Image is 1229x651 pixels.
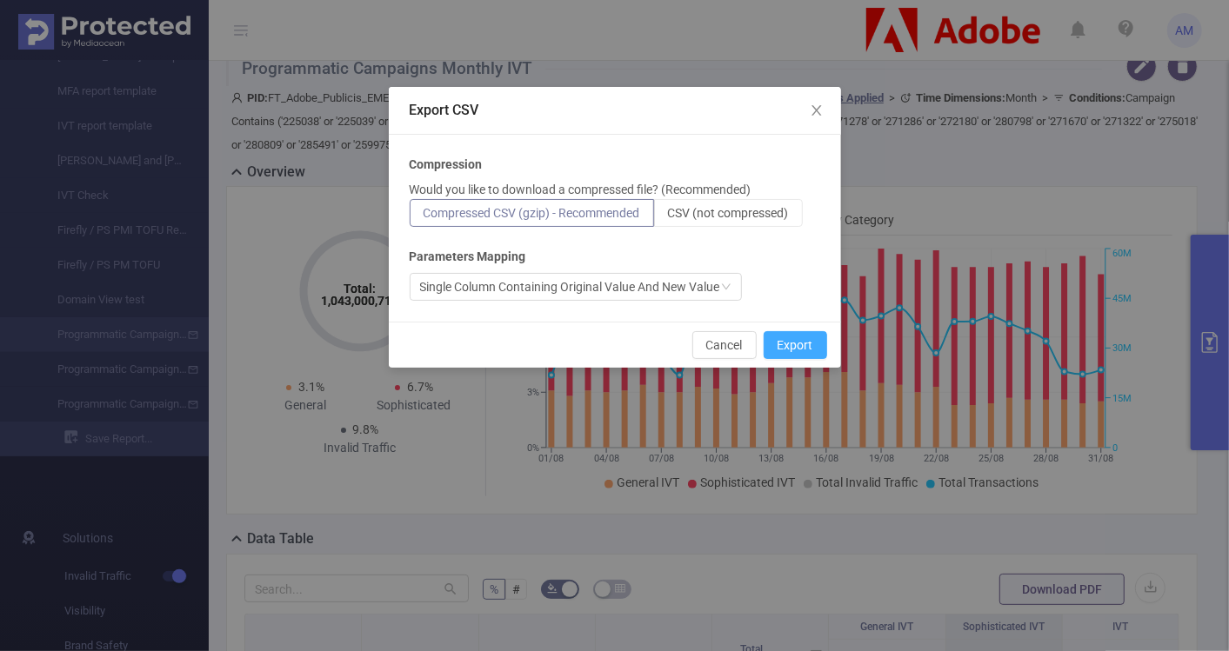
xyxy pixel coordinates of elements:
div: Export CSV [410,101,820,120]
i: icon: close [810,103,824,117]
span: Compressed CSV (gzip) - Recommended [424,206,640,220]
span: CSV (not compressed) [668,206,789,220]
button: Close [792,87,841,136]
p: Would you like to download a compressed file? (Recommended) [410,181,751,199]
div: Single Column Containing Original Value And New Value [420,274,720,300]
button: Cancel [692,331,757,359]
b: Parameters Mapping [410,248,526,266]
b: Compression [410,156,483,174]
button: Export [764,331,827,359]
i: icon: down [721,282,731,294]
